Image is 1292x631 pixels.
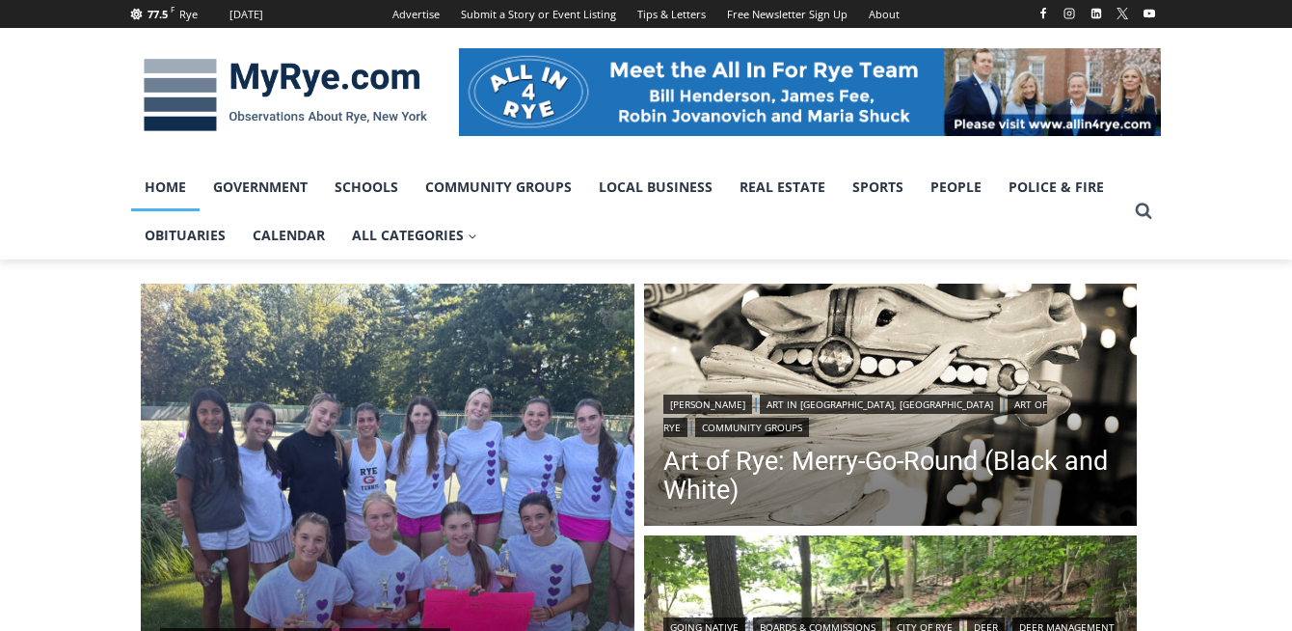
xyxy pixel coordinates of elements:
[1111,2,1134,25] a: X
[200,163,321,211] a: Government
[131,163,1126,261] nav: Primary Navigation
[1138,2,1161,25] a: YouTube
[644,284,1138,531] a: Read More Art of Rye: Merry-Go-Round (Black and White)
[412,163,585,211] a: Community Groups
[338,211,491,260] a: All Categories
[1058,2,1081,25] a: Instagram
[459,48,1161,135] img: All in for Rye
[695,418,809,437] a: Community Groups
[644,284,1138,531] img: [PHOTO: Merry-Go-Round (Black and White). Lights blur in the background as the horses spin. By Jo...
[663,391,1118,437] div: | | |
[131,211,239,260] a: Obituaries
[1085,2,1108,25] a: Linkedin
[352,225,477,246] span: All Categories
[1126,194,1161,229] button: View Search Form
[239,211,338,260] a: Calendar
[995,163,1117,211] a: Police & Fire
[131,45,440,146] img: MyRye.com
[760,395,1000,414] a: Art in [GEOGRAPHIC_DATA], [GEOGRAPHIC_DATA]
[179,6,198,23] div: Rye
[663,447,1118,505] a: Art of Rye: Merry-Go-Round (Black and White)
[585,163,726,211] a: Local Business
[839,163,917,211] a: Sports
[663,395,752,414] a: [PERSON_NAME]
[321,163,412,211] a: Schools
[229,6,263,23] div: [DATE]
[148,7,168,21] span: 77.5
[1032,2,1055,25] a: Facebook
[917,163,995,211] a: People
[726,163,839,211] a: Real Estate
[171,4,175,14] span: F
[131,163,200,211] a: Home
